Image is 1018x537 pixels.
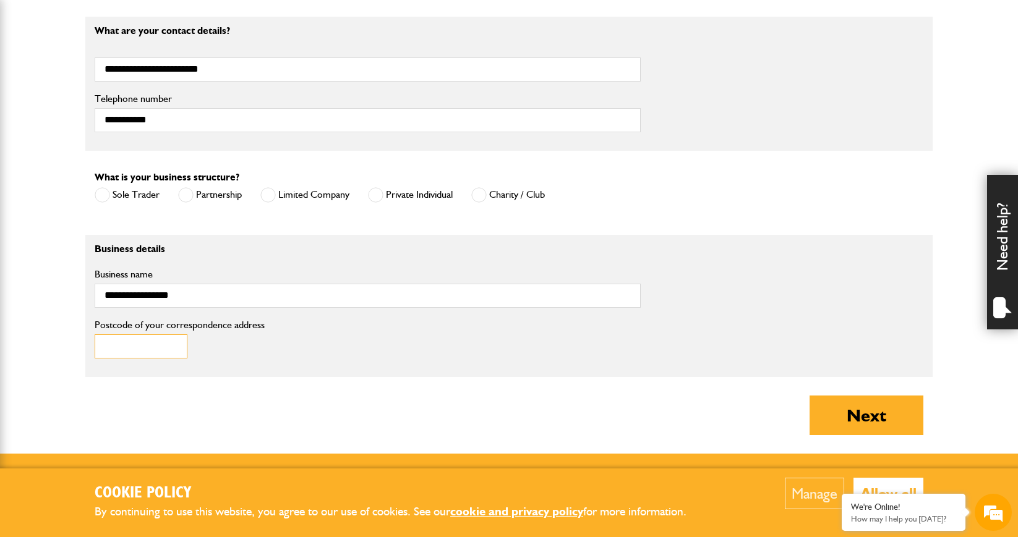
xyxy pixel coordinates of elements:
[95,244,641,254] p: Business details
[95,484,707,503] h2: Cookie Policy
[368,187,453,203] label: Private Individual
[16,151,226,178] input: Enter your email address
[95,26,641,36] p: What are your contact details?
[95,269,641,279] label: Business name
[785,478,844,509] button: Manage
[64,69,208,85] div: Chat with us now
[471,187,545,203] label: Charity / Club
[95,94,641,104] label: Telephone number
[450,504,583,518] a: cookie and privacy policy
[168,381,225,397] em: Start Chat
[95,172,239,182] label: What is your business structure?
[95,502,707,522] p: By continuing to use this website, you agree to our use of cookies. See our for more information.
[16,224,226,370] textarea: Type your message and hit 'Enter'
[95,320,283,330] label: Postcode of your correspondence address
[260,187,349,203] label: Limited Company
[21,69,52,86] img: d_20077148190_company_1631870298795_20077148190
[851,502,956,512] div: We're Online!
[987,175,1018,329] div: Need help?
[853,478,923,509] button: Allow all
[16,187,226,214] input: Enter your phone number
[810,395,923,435] button: Next
[203,6,233,36] div: Minimize live chat window
[16,114,226,142] input: Enter your last name
[851,514,956,523] p: How may I help you today?
[95,187,160,203] label: Sole Trader
[178,187,242,203] label: Partnership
